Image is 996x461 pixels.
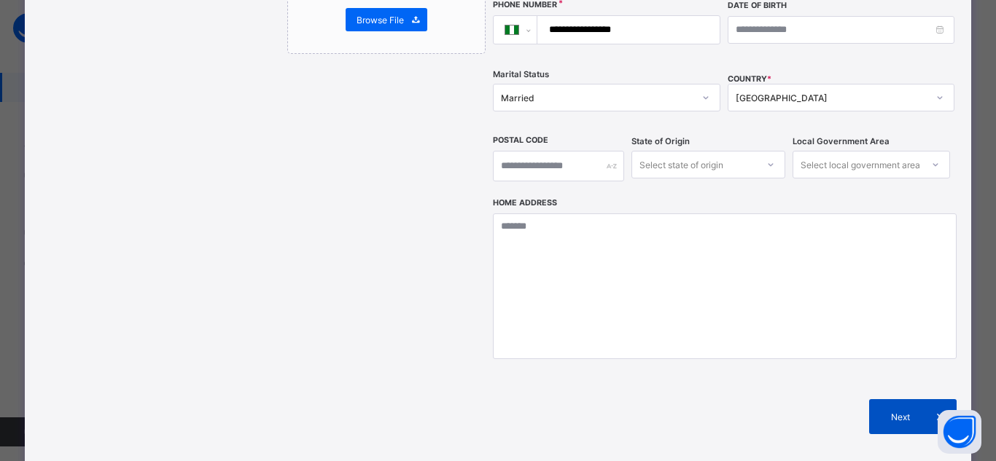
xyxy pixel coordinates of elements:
[639,151,723,178] div: Select state of origin
[357,15,404,25] span: Browse File
[793,136,890,146] span: Local Government Area
[493,69,549,79] span: Marital Status
[801,151,920,178] div: Select local government area
[493,198,557,208] label: Home Address
[736,92,927,103] div: [GEOGRAPHIC_DATA]
[493,135,548,145] label: Postal Code
[501,92,693,103] div: Married
[728,74,771,84] span: COUNTRY
[880,411,922,422] span: Next
[631,136,690,146] span: State of Origin
[938,410,981,454] button: Open asap
[728,1,787,10] label: Date of Birth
